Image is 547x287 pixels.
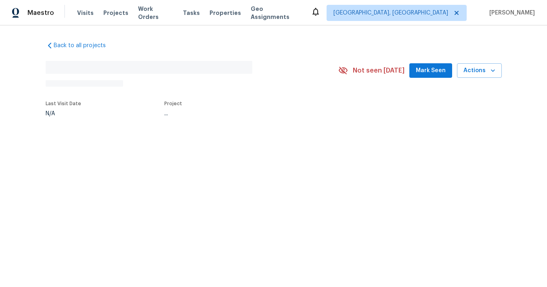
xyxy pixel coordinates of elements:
span: Not seen [DATE] [353,67,404,75]
span: Properties [210,9,241,17]
span: Project [164,101,182,106]
span: Actions [463,66,495,76]
div: ... [164,111,319,116]
button: Mark Seen [409,63,452,78]
a: Back to all projects [46,42,123,50]
button: Actions [457,63,502,78]
span: Maestro [27,9,54,17]
span: Tasks [183,10,200,16]
span: Mark Seen [416,66,446,76]
span: [GEOGRAPHIC_DATA], [GEOGRAPHIC_DATA] [333,9,448,17]
span: Visits [77,9,94,17]
div: N/A [46,111,81,116]
span: Projects [103,9,128,17]
span: Geo Assignments [251,5,301,21]
span: Work Orders [138,5,173,21]
span: [PERSON_NAME] [486,9,535,17]
span: Last Visit Date [46,101,81,106]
